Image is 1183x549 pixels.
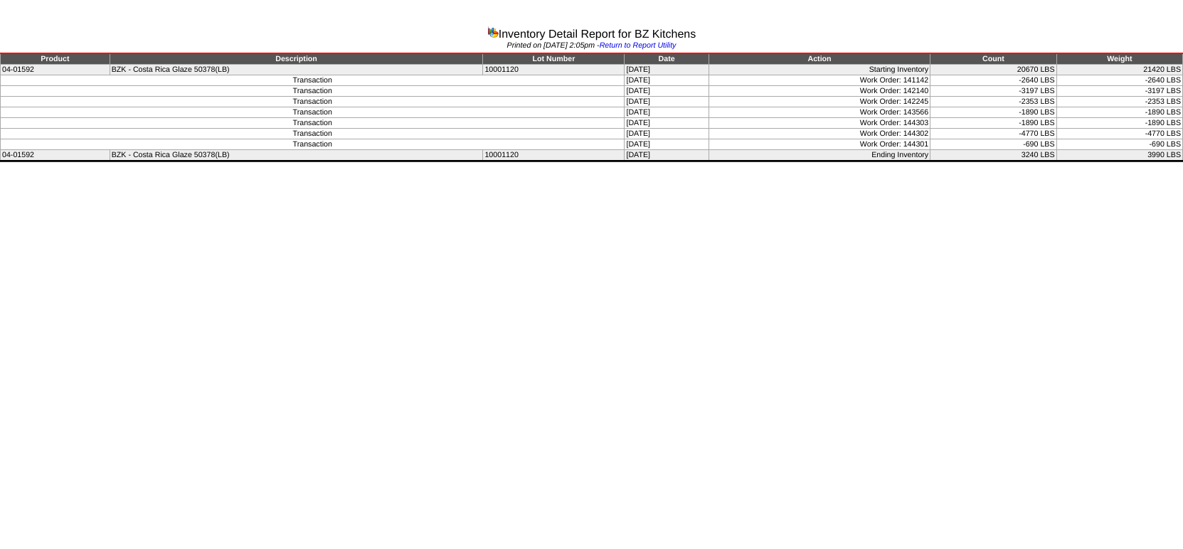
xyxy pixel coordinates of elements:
[625,107,709,118] td: [DATE]
[110,53,483,65] td: Description
[1,86,625,97] td: Transaction
[483,150,625,161] td: 10001120
[1056,150,1182,161] td: 3990 LBS
[1056,107,1182,118] td: -1890 LBS
[709,150,930,161] td: Ending Inventory
[1,53,110,65] td: Product
[709,97,930,107] td: Work Order: 142245
[930,53,1056,65] td: Count
[483,65,625,75] td: 10001120
[1056,53,1182,65] td: Weight
[930,150,1056,161] td: 3240 LBS
[625,150,709,161] td: [DATE]
[110,65,483,75] td: BZK - Costa Rica Glaze 50378(LB)
[930,97,1056,107] td: -2353 LBS
[625,53,709,65] td: Date
[625,97,709,107] td: [DATE]
[709,118,930,129] td: Work Order: 144303
[1056,97,1182,107] td: -2353 LBS
[930,139,1056,150] td: -690 LBS
[709,53,930,65] td: Action
[600,41,677,50] a: Return to Report Utility
[930,65,1056,75] td: 20670 LBS
[1,107,625,118] td: Transaction
[625,129,709,139] td: [DATE]
[709,86,930,97] td: Work Order: 142140
[1,150,110,161] td: 04-01592
[1056,86,1182,97] td: -3197 LBS
[930,75,1056,86] td: -2640 LBS
[487,26,499,38] img: graph.gif
[1,118,625,129] td: Transaction
[625,86,709,97] td: [DATE]
[709,75,930,86] td: Work Order: 141142
[1,129,625,139] td: Transaction
[1,75,625,86] td: Transaction
[625,75,709,86] td: [DATE]
[625,118,709,129] td: [DATE]
[709,129,930,139] td: Work Order: 144302
[1056,129,1182,139] td: -4770 LBS
[1,65,110,75] td: 04-01592
[930,86,1056,97] td: -3197 LBS
[930,129,1056,139] td: -4770 LBS
[110,150,483,161] td: BZK - Costa Rica Glaze 50378(LB)
[1056,139,1182,150] td: -690 LBS
[709,65,930,75] td: Starting Inventory
[1056,118,1182,129] td: -1890 LBS
[1,97,625,107] td: Transaction
[930,107,1056,118] td: -1890 LBS
[1056,65,1182,75] td: 21420 LBS
[1,139,625,150] td: Transaction
[709,139,930,150] td: Work Order: 144301
[930,118,1056,129] td: -1890 LBS
[709,107,930,118] td: Work Order: 143566
[625,65,709,75] td: [DATE]
[483,53,625,65] td: Lot Number
[1056,75,1182,86] td: -2640 LBS
[625,139,709,150] td: [DATE]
